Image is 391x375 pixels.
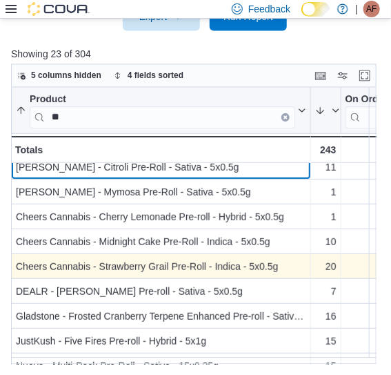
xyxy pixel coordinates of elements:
[31,70,101,81] span: 5 columns hidden
[16,184,306,200] div: [PERSON_NAME] - Mymosa Pre-Roll - Sativa - 5x0.5g
[312,68,329,84] button: Keyboard shortcuts
[315,159,337,175] div: 11
[248,2,290,16] span: Feedback
[28,2,90,16] img: Cova
[12,68,107,84] button: 5 columns hidden
[315,333,337,349] div: 15
[366,1,377,17] span: AF
[315,258,337,275] div: 20
[315,142,337,158] div: 243
[128,70,183,81] span: 4 fields sorted
[16,308,306,325] div: Gladstone - Frosted Cranberry Terpene Enhanced Pre-roll - Sativa - 5x0.5g
[363,1,380,17] div: Amanda Filiatrault
[11,48,380,61] p: Showing 23 of 304
[16,209,306,225] div: Cheers Cannabis - Cherry Lemonade Pre-roll - Hybrid - 5x0.5g
[301,2,330,17] input: Dark Mode
[30,93,295,106] div: Product
[108,68,189,84] button: 4 fields sorted
[355,1,358,17] p: |
[315,184,337,200] div: 1
[30,93,295,128] div: Product
[315,308,337,325] div: 16
[334,68,351,84] button: Display options
[16,358,306,374] div: Nueva - Multi-Pack Pre-Roll - Sativa - 15x0.35g
[16,159,306,175] div: [PERSON_NAME] - Citroli Pre-Roll - Sativa - 5x0.5g
[16,258,306,275] div: Cheers Cannabis - Strawberry Grail Pre-Roll - Indica - 5x0.5g
[16,333,306,349] div: JustKush - Five Fires Pre-roll - Hybrid - 5x1g
[315,209,337,225] div: 1
[315,358,337,374] div: 15
[16,93,306,128] button: ProductClear input
[281,113,290,122] button: Clear input
[16,233,306,250] div: Cheers Cannabis - Midnight Cake Pre-Roll - Indica - 5x0.5g
[16,283,306,300] div: DEALR - [PERSON_NAME] Pre-roll - Sativa - 5x0.5g
[315,283,337,300] div: 7
[315,233,337,250] div: 10
[15,142,306,158] div: Totals
[357,68,373,84] button: Enter fullscreen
